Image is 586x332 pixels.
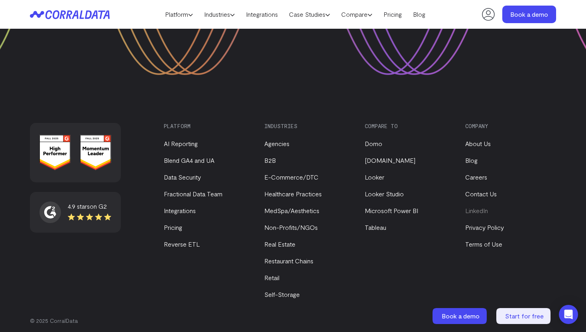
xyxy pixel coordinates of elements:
a: LinkedIn [465,207,488,214]
a: Careers [465,173,487,181]
a: About Us [465,140,491,147]
a: Healthcare Practices [264,190,322,198]
a: Industries [199,8,240,20]
a: Data Security [164,173,201,181]
a: Real Estate [264,240,295,248]
h3: Compare to [365,123,452,129]
div: 4.9 stars [68,202,111,211]
a: 4.9 starson G2 [39,202,111,223]
a: Self-Storage [264,290,300,298]
a: Agencies [264,140,289,147]
a: Start for free [496,308,552,324]
a: MedSpa/Aesthetics [264,207,319,214]
a: Contact Us [465,190,497,198]
a: Case Studies [283,8,336,20]
a: Domo [365,140,382,147]
a: Integrations [164,207,196,214]
span: Book a demo [442,312,480,320]
a: Reverse ETL [164,240,200,248]
a: Privacy Policy [465,223,504,231]
p: © 2025 CorralData [30,317,556,325]
a: E-Commerce/DTC [264,173,319,181]
a: AI Reporting [164,140,198,147]
h3: Company [465,123,552,129]
a: Fractional Data Team [164,190,222,198]
a: B2B [264,156,276,164]
a: Microsoft Power BI [365,207,418,214]
a: [DOMAIN_NAME] [365,156,415,164]
a: Platform [159,8,199,20]
h3: Industries [264,123,351,129]
a: Book a demo [502,6,556,23]
div: Open Intercom Messenger [559,305,578,324]
a: Blog [407,8,431,20]
a: Book a demo [433,308,488,324]
a: Restaurant Chains [264,257,313,265]
h3: Platform [164,123,251,129]
a: Terms of Use [465,240,502,248]
a: Blog [465,156,478,164]
a: Retail [264,274,279,281]
a: Blend GA4 and UA [164,156,214,164]
a: Looker [365,173,384,181]
a: Compare [336,8,378,20]
a: Looker Studio [365,190,404,198]
a: Pricing [378,8,407,20]
a: Pricing [164,223,182,231]
span: Start for free [505,312,544,320]
a: Integrations [240,8,283,20]
span: on G2 [90,202,107,210]
a: Tableau [365,223,386,231]
a: Non-Profits/NGOs [264,223,318,231]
